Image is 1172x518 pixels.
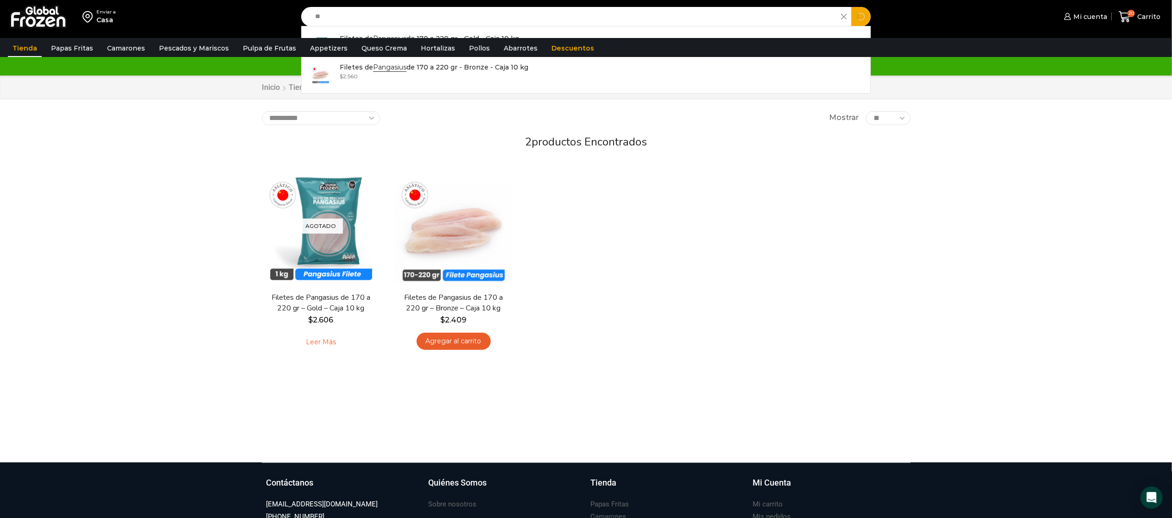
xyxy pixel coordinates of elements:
a: Pulpa de Frutas [238,39,301,57]
a: Pollos [464,39,494,57]
a: [EMAIL_ADDRESS][DOMAIN_NAME] [266,498,378,511]
span: 2 [525,134,532,149]
a: Quiénes Somos [429,477,582,498]
span: Mostrar [829,113,859,123]
a: Leé más sobre “Filetes de Pangasius de 170 a 220 gr - Gold - Caja 10 kg” [291,333,350,352]
span: $ [340,73,343,80]
div: Open Intercom Messenger [1140,486,1163,509]
strong: Pangasius [373,34,406,43]
a: Filetes de Pangasius de 170 a 220 gr – Bronze – Caja 10 kg [400,292,507,314]
h3: Sobre nosotros [429,499,477,509]
a: Papas Fritas [591,498,629,511]
a: Sobre nosotros [429,498,477,511]
a: Contáctanos [266,477,419,498]
span: $ [309,316,313,324]
p: Filetes de de 170 a 220 gr - Bronze - Caja 10 kg [340,62,528,72]
a: Mi cuenta [1062,7,1107,26]
span: Mi cuenta [1071,12,1107,21]
a: Camarones [102,39,150,57]
h3: [EMAIL_ADDRESS][DOMAIN_NAME] [266,499,378,509]
a: Hortalizas [416,39,460,57]
p: Filetes de de 170 a 220 gr - Gold - Caja 10 kg [340,33,519,44]
h3: Mi carrito [753,499,783,509]
p: Agotado [299,218,343,234]
h3: Tienda [591,477,617,489]
select: Pedido de la tienda [262,111,380,125]
a: Queso Crema [357,39,412,57]
button: Search button [851,7,871,26]
a: Tienda [8,39,42,57]
a: Mi Cuenta [753,477,906,498]
a: 20 Carrito [1116,6,1163,28]
h3: Quiénes Somos [429,477,487,489]
span: productos encontrados [532,134,647,149]
a: Agregar al carrito: “Filetes de Pangasius de 170 a 220 gr - Bronze - Caja 10 kg” [417,333,491,350]
a: Appetizers [305,39,352,57]
span: Carrito [1135,12,1160,21]
h3: Contáctanos [266,477,314,489]
span: $ [441,316,445,324]
a: Papas Fritas [46,39,98,57]
h3: Papas Fritas [591,499,629,509]
a: Pescados y Mariscos [154,39,234,57]
span: 20 [1128,10,1135,17]
nav: Breadcrumb [262,82,462,93]
a: Tienda [591,477,744,498]
img: address-field-icon.svg [82,9,96,25]
div: Casa [96,15,116,25]
div: Enviar a [96,9,116,15]
a: Filetes dePangasiusde 170 a 220 gr - Bronze - Caja 10 kg $2.560 [302,60,871,88]
a: Inicio [262,82,281,93]
a: Filetes dePangasiusde 170 a 220 gr - Gold - Caja 10 kg $2.770 [302,31,871,60]
a: Mi carrito [753,498,783,511]
bdi: 2.409 [441,316,467,324]
bdi: 2.606 [309,316,334,324]
strong: Pangasius [373,63,406,72]
bdi: 2.560 [340,73,358,80]
a: Tienda [289,82,313,93]
a: Descuentos [547,39,599,57]
a: Filetes de Pangasius de 170 a 220 gr – Gold – Caja 10 kg [267,292,374,314]
h3: Mi Cuenta [753,477,792,489]
a: Abarrotes [499,39,542,57]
